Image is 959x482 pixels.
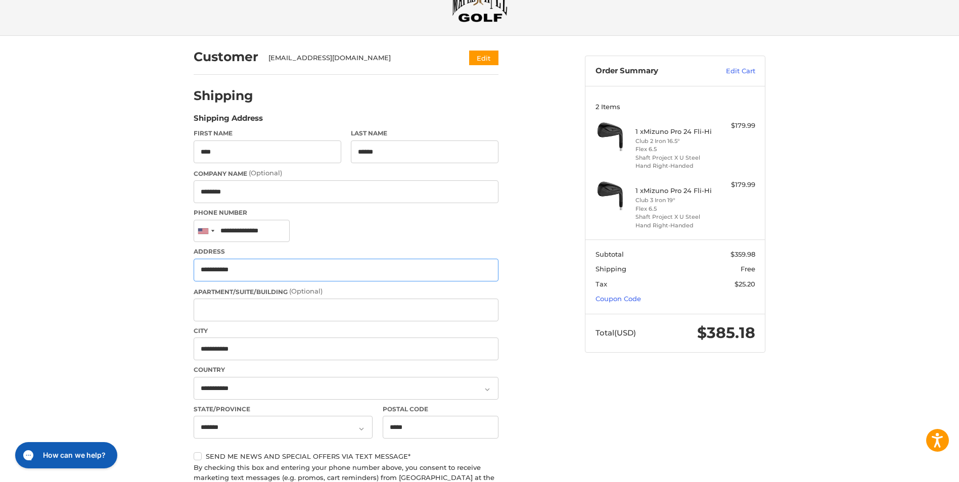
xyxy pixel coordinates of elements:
label: City [194,326,498,335]
span: Subtotal [596,250,624,258]
li: Club 2 Iron 16.5° [635,137,713,146]
button: Edit [469,51,498,65]
a: Coupon Code [596,295,641,303]
li: Flex 6.5 [635,205,713,213]
label: Address [194,247,498,256]
label: Apartment/Suite/Building [194,286,498,297]
small: (Optional) [289,287,323,295]
span: Total (USD) [596,328,636,338]
li: Club 3 Iron 19° [635,196,713,205]
span: Free [741,265,755,273]
iframe: Gorgias live chat messenger [10,439,120,472]
h2: Shipping [194,88,253,104]
div: [EMAIL_ADDRESS][DOMAIN_NAME] [268,53,450,63]
li: Flex 6.5 [635,145,713,154]
span: Shipping [596,265,626,273]
span: $385.18 [697,323,755,342]
h3: Order Summary [596,66,704,76]
span: Tax [596,280,607,288]
legend: Shipping Address [194,113,263,129]
li: Hand Right-Handed [635,162,713,170]
label: Postal Code [383,405,499,414]
label: State/Province [194,405,373,414]
h4: 1 x Mizuno Pro 24 Fli-Hi [635,127,713,135]
small: (Optional) [249,169,282,177]
div: United States: +1 [194,220,217,242]
label: Phone Number [194,208,498,217]
li: Hand Right-Handed [635,221,713,230]
label: Company Name [194,168,498,178]
h4: 1 x Mizuno Pro 24 Fli-Hi [635,186,713,195]
li: Shaft Project X U Steel [635,154,713,162]
h3: 2 Items [596,103,755,111]
a: Edit Cart [704,66,755,76]
div: $179.99 [715,180,755,190]
li: Shaft Project X U Steel [635,213,713,221]
label: Country [194,365,498,374]
span: $25.20 [735,280,755,288]
label: Last Name [351,129,498,138]
h2: Customer [194,49,258,65]
span: $359.98 [730,250,755,258]
label: First Name [194,129,341,138]
label: Send me news and special offers via text message* [194,452,498,460]
div: $179.99 [715,121,755,131]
